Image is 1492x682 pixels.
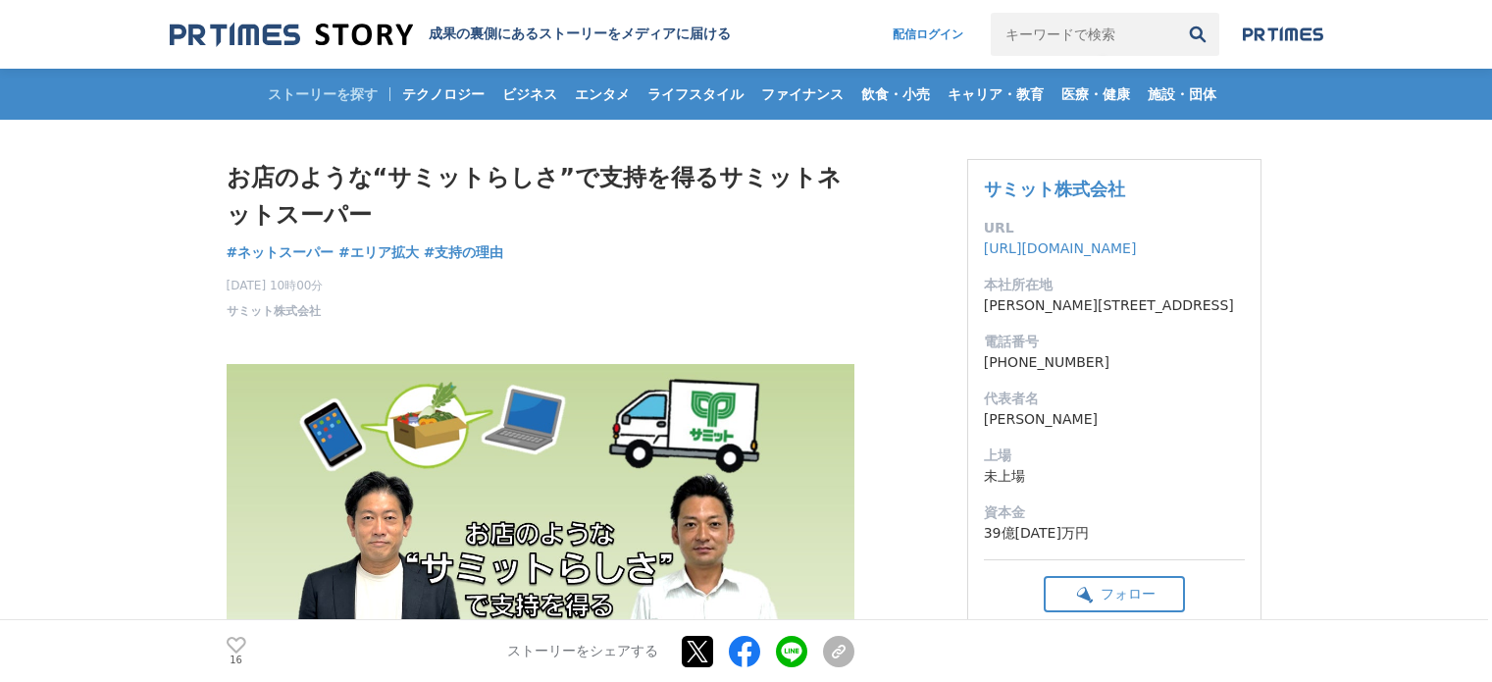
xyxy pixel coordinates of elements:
img: 成果の裏側にあるストーリーをメディアに届ける [170,22,413,48]
span: ビジネス [494,85,565,103]
p: 16 [227,656,246,665]
dt: 上場 [984,446,1245,466]
a: ビジネス [494,69,565,120]
h1: お店のような“サミットらしさ”で支持を得るサミットネットスーパー [227,159,854,235]
dd: [PERSON_NAME][STREET_ADDRESS] [984,295,1245,316]
dd: 39億[DATE]万円 [984,523,1245,544]
span: キャリア・教育 [940,85,1052,103]
a: ファイナンス [753,69,851,120]
a: [URL][DOMAIN_NAME] [984,240,1137,256]
a: ライフスタイル [640,69,751,120]
span: [DATE] 10時00分 [227,277,324,294]
span: テクノロジー [394,85,492,103]
a: キャリア・教育 [940,69,1052,120]
a: 配信ログイン [873,13,983,56]
dd: [PERSON_NAME] [984,409,1245,430]
a: #支持の理由 [424,242,504,263]
dt: 代表者名 [984,389,1245,409]
img: prtimes [1243,26,1323,42]
dt: 本社所在地 [984,275,1245,295]
span: ライフスタイル [640,85,751,103]
a: サミット株式会社 [227,302,321,320]
a: エンタメ [567,69,638,120]
a: 飲食・小売 [853,69,938,120]
span: エンタメ [567,85,638,103]
button: フォロー [1044,576,1185,612]
a: テクノロジー [394,69,492,120]
dt: URL [984,218,1245,238]
span: #支持の理由 [424,243,504,261]
dt: 電話番号 [984,332,1245,352]
span: ファイナンス [753,85,851,103]
h2: 成果の裏側にあるストーリーをメディアに届ける [429,26,731,43]
span: 施設・団体 [1140,85,1224,103]
dd: [PHONE_NUMBER] [984,352,1245,373]
span: #ネットスーパー [227,243,334,261]
span: 医療・健康 [1054,85,1138,103]
p: ストーリーをシェアする [507,643,658,660]
input: キーワードで検索 [991,13,1176,56]
a: サミット株式会社 [984,179,1125,199]
a: 施設・団体 [1140,69,1224,120]
dd: 未上場 [984,466,1245,487]
button: 検索 [1176,13,1219,56]
a: #ネットスーパー [227,242,334,263]
a: 成果の裏側にあるストーリーをメディアに届ける 成果の裏側にあるストーリーをメディアに届ける [170,22,731,48]
span: 飲食・小売 [853,85,938,103]
dt: 資本金 [984,502,1245,523]
a: #エリア拡大 [338,242,419,263]
a: 医療・健康 [1054,69,1138,120]
span: #エリア拡大 [338,243,419,261]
